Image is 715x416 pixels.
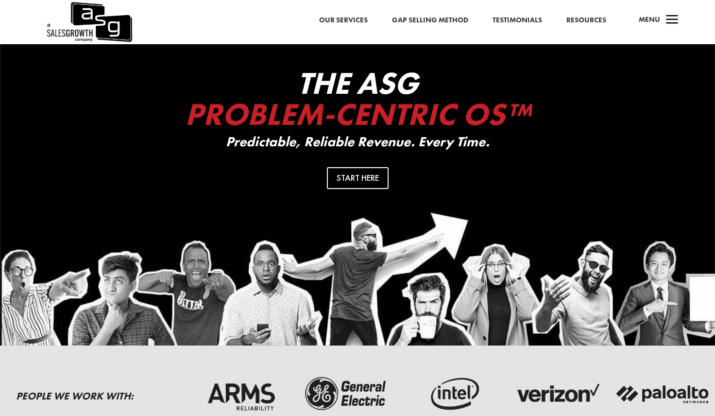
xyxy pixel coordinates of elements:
a: Start Here [327,167,389,189]
img: palato-networks-logo-dark [615,375,711,413]
span: Problem-Centric OS™ [185,94,530,134]
img: ge-logo-dark [299,375,394,413]
h2: The ASG [163,68,552,135]
img: intel-logo-dark [404,375,500,413]
img: verizon-logo-dark [510,375,605,413]
p: Predictable, Reliable Revenue. Every Time. [163,135,552,150]
img: arms-reliability-logo-dark [193,375,289,413]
